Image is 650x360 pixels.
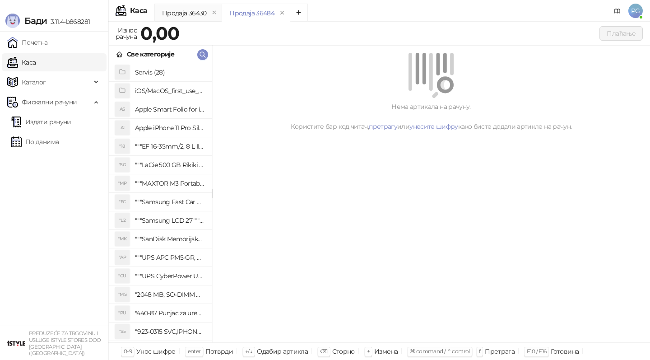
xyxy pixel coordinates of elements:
div: Унос шифре [136,346,176,357]
div: "FC [115,195,130,209]
span: ⌘ command / ⌃ control [410,348,470,355]
span: 3.11.4-b868281 [47,18,90,26]
div: "MK [115,232,130,246]
h4: """EF 16-35mm/2, 8 L III USM""" [135,139,204,154]
div: Продаја 36430 [162,8,207,18]
span: enter [188,348,201,355]
a: Документација [610,4,625,18]
div: Потврди [205,346,233,357]
div: "MP [115,176,130,191]
h4: "440-87 Punjac za uredjaje sa micro USB portom 4/1, Stand." [135,306,204,320]
button: Add tab [290,4,308,22]
h4: "2048 MB, SO-DIMM DDRII, 667 MHz, Napajanje 1,8 0,1 V, Latencija CL5" [135,287,204,302]
div: Одабир артикла [257,346,308,357]
a: Каса [7,53,36,71]
div: AS [115,102,130,117]
h4: "923-0315 SVC,IPHONE 5/5S BATTERY REMOVAL TRAY Držač za iPhone sa kojim se otvara display [135,324,204,339]
span: ⌫ [320,348,327,355]
div: Нема артикала на рачуну. Користите бар код читач, или како бисте додали артикле на рачун. [223,102,639,131]
span: Бади [24,15,47,26]
div: Износ рачуна [114,24,139,42]
div: Претрага [485,346,515,357]
a: унесите шифру [409,122,458,131]
h4: """LaCie 500 GB Rikiki USB 3.0 / Ultra Compact & Resistant aluminum / USB 3.0 / 2.5""""""" [135,158,204,172]
div: "MS [115,287,130,302]
div: Готовина [551,346,579,357]
div: "18 [115,139,130,154]
span: F10 / F16 [527,348,546,355]
button: remove [276,9,288,17]
div: "PU [115,306,130,320]
img: 64x64-companyLogo-77b92cf4-9946-4f36-9751-bf7bb5fd2c7d.png [7,334,25,352]
a: Почетна [7,33,48,51]
span: Каталог [22,73,46,91]
div: "AP [115,250,130,265]
button: remove [209,9,220,17]
h4: Apple iPhone 11 Pro Silicone Case - Black [135,121,204,135]
div: "S5 [115,324,130,339]
strong: 0,00 [140,22,179,44]
h4: """UPS APC PM5-GR, Essential Surge Arrest,5 utic_nica""" [135,250,204,265]
span: + [367,348,370,355]
div: Продаја 36484 [229,8,274,18]
h4: """Samsung LCD 27"""" C27F390FHUXEN""" [135,213,204,228]
span: f [479,348,480,355]
a: Издати рачуни [11,113,71,131]
h4: """MAXTOR M3 Portable 2TB 2.5"""" crni eksterni hard disk HX-M201TCB/GM""" [135,176,204,191]
span: ↑/↓ [245,348,252,355]
h4: Servis (28) [135,65,204,79]
a: претрагу [369,122,397,131]
img: Logo [5,14,20,28]
h4: """UPS CyberPower UT650EG, 650VA/360W , line-int., s_uko, desktop""" [135,269,204,283]
div: grid [109,63,212,342]
h4: """Samsung Fast Car Charge Adapter, brzi auto punja_, boja crna""" [135,195,204,209]
div: "CU [115,269,130,283]
div: Све категорије [127,49,174,59]
div: Измена [374,346,398,357]
small: PREDUZEĆE ZA TRGOVINU I USLUGE ISTYLE STORES DOO [GEOGRAPHIC_DATA] ([GEOGRAPHIC_DATA]) [29,330,101,356]
h4: iOS/MacOS_first_use_assistance (4) [135,84,204,98]
h4: Apple Smart Folio for iPad mini (A17 Pro) - Sage [135,102,204,117]
div: Каса [130,7,147,14]
div: Сторно [332,346,355,357]
span: Фискални рачуни [22,93,77,111]
span: PG [628,4,643,18]
button: Плаћање [599,26,643,41]
h4: """SanDisk Memorijska kartica 256GB microSDXC sa SD adapterom SDSQXA1-256G-GN6MA - Extreme PLUS, ... [135,232,204,246]
div: "L2 [115,213,130,228]
div: "5G [115,158,130,172]
a: По данима [11,133,59,151]
div: AI [115,121,130,135]
span: 0-9 [124,348,132,355]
